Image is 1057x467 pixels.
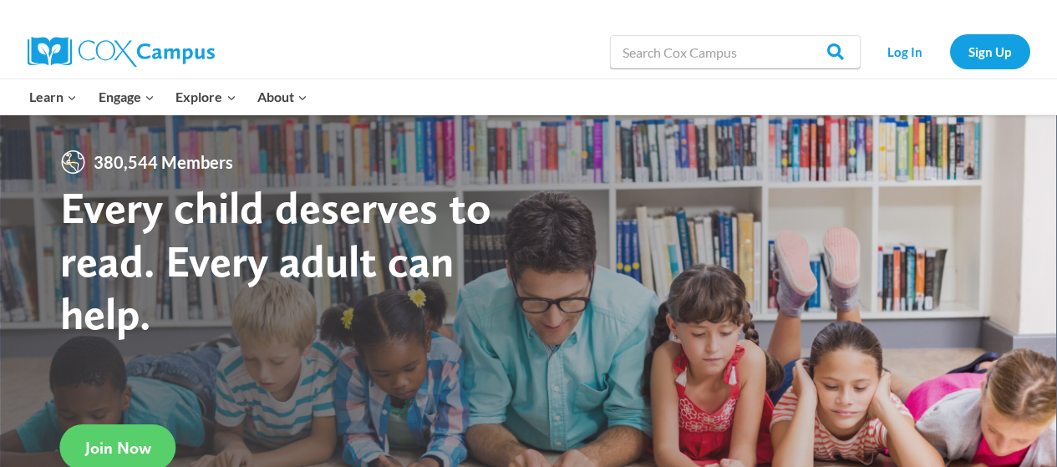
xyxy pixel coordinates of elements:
img: Cox Campus [28,37,215,67]
span: 380,544 Members [87,149,240,175]
span: About [257,86,307,108]
input: Search Cox Campus [610,35,861,69]
a: Log In [869,34,942,69]
span: Engage [99,86,155,108]
span: Explore [175,86,236,108]
strong: Every child deserves to read. Every adult can help. [60,180,491,340]
a: Sign Up [950,34,1030,69]
span: Join Now [85,438,151,458]
nav: Secondary Navigation [869,34,1030,69]
nav: Primary Navigation [19,79,318,114]
span: Learn [29,86,77,108]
